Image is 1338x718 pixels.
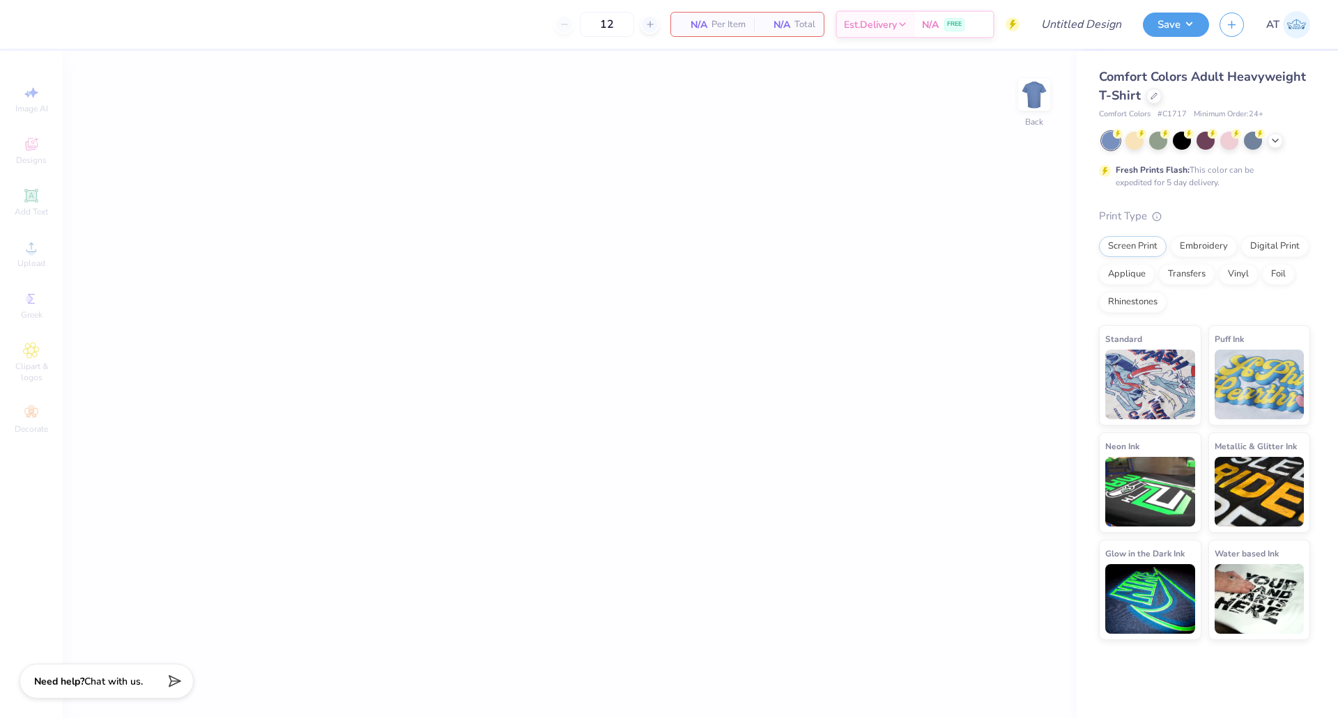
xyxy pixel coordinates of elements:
[34,675,84,688] strong: Need help?
[84,675,143,688] span: Chat with us.
[1159,264,1215,285] div: Transfers
[1194,109,1263,120] span: Minimum Order: 24 +
[1171,236,1237,257] div: Embroidery
[1116,164,1190,175] strong: Fresh Prints Flash:
[762,17,790,32] span: N/A
[1099,109,1151,120] span: Comfort Colors
[1215,439,1297,453] span: Metallic & Glitter Ink
[1105,457,1195,526] img: Neon Ink
[580,12,634,37] input: – –
[1025,116,1043,128] div: Back
[1030,10,1132,38] input: Untitled Design
[794,17,815,32] span: Total
[1215,546,1279,561] span: Water based Ink
[1215,564,1305,634] img: Water based Ink
[1215,457,1305,526] img: Metallic & Glitter Ink
[922,17,939,32] span: N/A
[679,17,707,32] span: N/A
[1099,292,1167,313] div: Rhinestones
[1099,236,1167,257] div: Screen Print
[947,19,962,29] span: FREE
[1020,81,1048,109] img: Back
[1105,350,1195,419] img: Standard
[1215,331,1244,346] span: Puff Ink
[1266,11,1310,38] a: AT
[1266,17,1279,33] span: AT
[1241,236,1309,257] div: Digital Print
[1143,13,1209,37] button: Save
[1262,264,1295,285] div: Foil
[1116,164,1287,189] div: This color can be expedited for 5 day delivery.
[844,17,897,32] span: Est. Delivery
[1215,350,1305,419] img: Puff Ink
[1105,331,1142,346] span: Standard
[1099,264,1155,285] div: Applique
[1105,439,1139,453] span: Neon Ink
[1099,68,1306,104] span: Comfort Colors Adult Heavyweight T-Shirt
[1105,546,1185,561] span: Glow in the Dark Ink
[712,17,746,32] span: Per Item
[1158,109,1187,120] span: # C1717
[1283,11,1310,38] img: Annabelle Tamez
[1105,564,1195,634] img: Glow in the Dark Ink
[1219,264,1258,285] div: Vinyl
[1099,208,1310,224] div: Print Type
